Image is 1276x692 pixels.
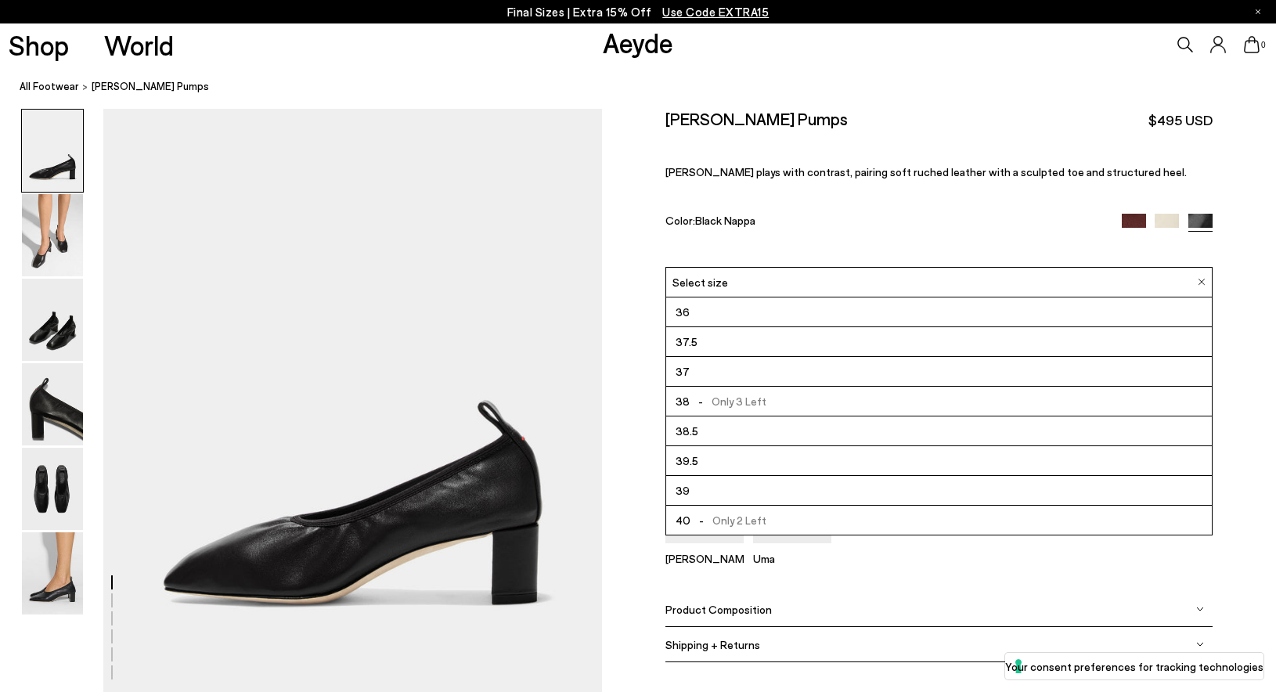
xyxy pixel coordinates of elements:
span: $495 USD [1148,110,1213,130]
img: Narissa Ruched Pumps - Image 5 [22,448,83,530]
label: Your consent preferences for tracking technologies [1005,658,1263,675]
img: Narissa Ruched Pumps - Image 2 [22,194,83,276]
button: Your consent preferences for tracking technologies [1005,653,1263,679]
span: Navigate to /collections/ss25-final-sizes [662,5,769,19]
span: 38.5 [676,421,698,441]
span: 37 [676,362,690,381]
img: Narissa Ruched Pumps - Image 3 [22,279,83,361]
div: Color: [665,214,1104,232]
span: Product Composition [665,603,772,616]
span: 36 [676,302,690,322]
img: Narissa Ruched Pumps - Image 4 [22,363,83,445]
p: [PERSON_NAME] [665,552,744,565]
a: Aeyde [603,26,673,59]
img: svg%3E [1196,605,1204,613]
span: Only 3 Left [690,391,766,411]
h2: [PERSON_NAME] Pumps [665,109,848,128]
span: Only 2 Left [690,510,766,530]
a: 0 [1244,36,1260,53]
span: Black Nappa [695,214,755,227]
span: 0 [1260,41,1267,49]
img: Narissa Ruched Pumps - Image 1 [22,110,83,192]
nav: breadcrumb [20,66,1276,109]
p: Uma [753,552,831,565]
p: [PERSON_NAME] plays with contrast, pairing soft ruched leather with a sculpted toe and structured... [665,165,1212,178]
span: 40 [676,510,690,530]
img: Narissa Ruched Pumps - Image 6 [22,532,83,615]
span: 38 [676,391,690,411]
img: svg%3E [1196,640,1204,648]
a: Shop [9,31,69,59]
span: 39 [676,481,690,500]
span: Select size [672,274,728,290]
span: 37.5 [676,332,697,351]
a: World [104,31,174,59]
span: [PERSON_NAME] Pumps [92,78,209,95]
a: All Footwear [20,78,79,95]
span: - [690,395,712,408]
p: Final Sizes | Extra 15% Off [507,2,770,22]
span: - [690,514,712,527]
span: Shipping + Returns [665,638,760,651]
span: 39.5 [676,451,698,470]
